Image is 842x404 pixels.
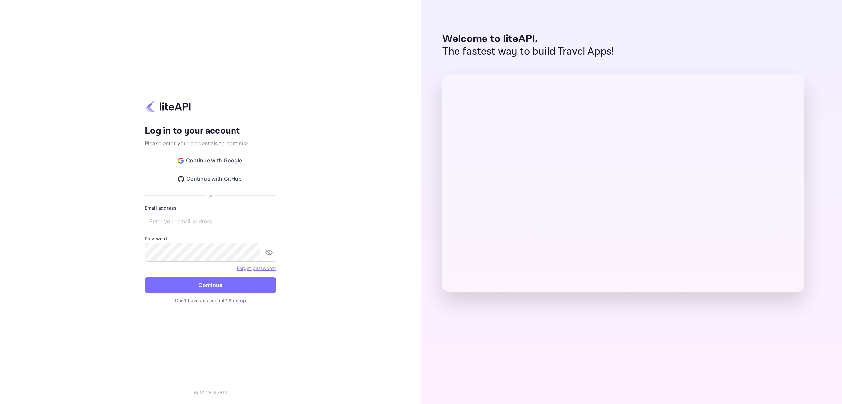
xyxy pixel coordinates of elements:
h4: Log in to your account [145,125,276,137]
img: liteapi [145,100,191,113]
a: Sign up [228,298,246,303]
label: Email address [145,204,276,211]
p: © 2025 liteAPI [194,389,227,396]
label: Password [145,235,276,242]
img: liteAPI Dashboard Preview [442,74,804,292]
p: Please enter your credentials to continue [145,139,276,147]
button: Continue with Google [145,153,276,168]
input: Enter your email address [145,213,276,231]
button: toggle password visibility [262,246,276,259]
button: Continue [145,277,276,293]
p: Welcome to liteAPI. [442,33,614,45]
a: Forget password? [237,265,276,271]
p: or [208,192,212,199]
p: The fastest way to build Travel Apps! [442,45,614,58]
button: Continue with GitHub [145,171,276,187]
p: Don't have an account? [145,297,276,304]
